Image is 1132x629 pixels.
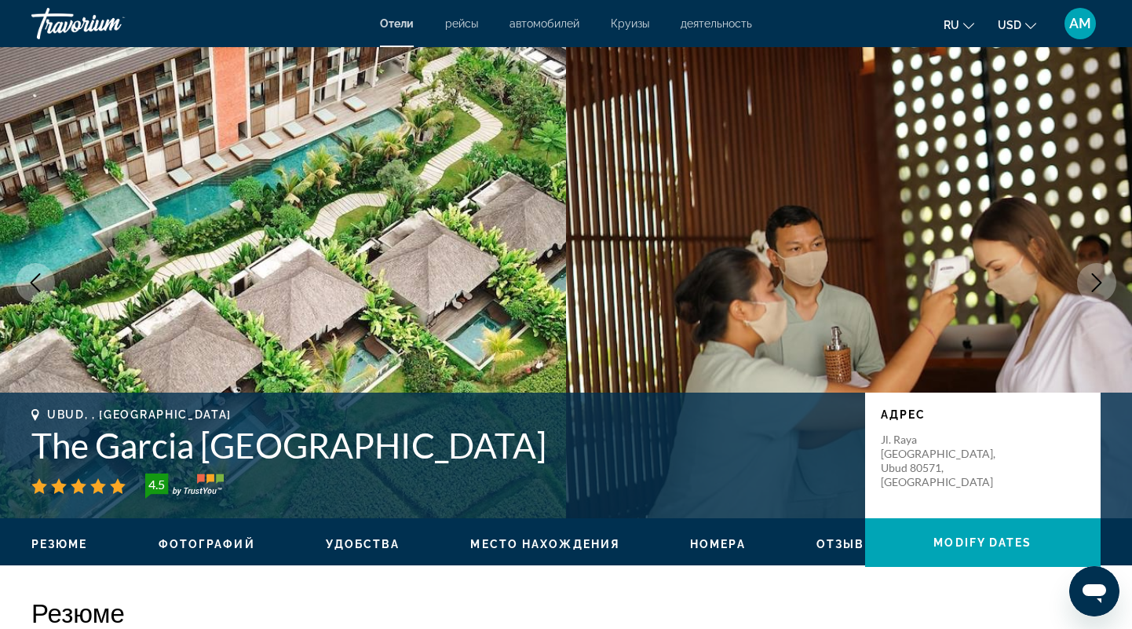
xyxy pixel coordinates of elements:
[141,475,172,494] div: 4.5
[31,425,849,466] h1: The Garcia [GEOGRAPHIC_DATA]
[326,537,400,551] button: Удобства
[690,538,746,550] span: Номера
[944,13,974,36] button: Change language
[16,263,55,302] button: Previous image
[944,19,959,31] span: ru
[681,17,752,30] a: деятельность
[881,433,1006,489] p: Jl. Raya [GEOGRAPHIC_DATA], Ubud 80571, [GEOGRAPHIC_DATA]
[1077,263,1116,302] button: Next image
[881,408,1085,421] p: адрес
[933,536,1032,549] span: Modify Dates
[690,537,746,551] button: Номера
[611,17,649,30] a: Круизы
[509,17,579,30] a: автомобилей
[1069,16,1091,31] span: AM
[31,597,1101,628] h2: Резюме
[816,537,877,551] button: Отзывы
[1060,7,1101,40] button: User Menu
[1069,566,1119,616] iframe: Кнопка запуска окна обмена сообщениями
[998,19,1021,31] span: USD
[31,3,188,44] a: Travorium
[470,537,619,551] button: Место нахождения
[470,538,619,550] span: Место нахождения
[326,538,400,550] span: Удобства
[380,17,414,30] a: Отели
[159,537,255,551] button: Фотографий
[145,474,224,499] img: TrustYou guest rating badge
[865,518,1101,567] button: Modify Dates
[47,408,232,421] span: Ubud, , [GEOGRAPHIC_DATA]
[816,538,877,550] span: Отзывы
[31,537,88,551] button: Резюме
[159,538,255,550] span: Фотографий
[445,17,478,30] a: рейсы
[31,538,88,550] span: Резюме
[998,13,1036,36] button: Change currency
